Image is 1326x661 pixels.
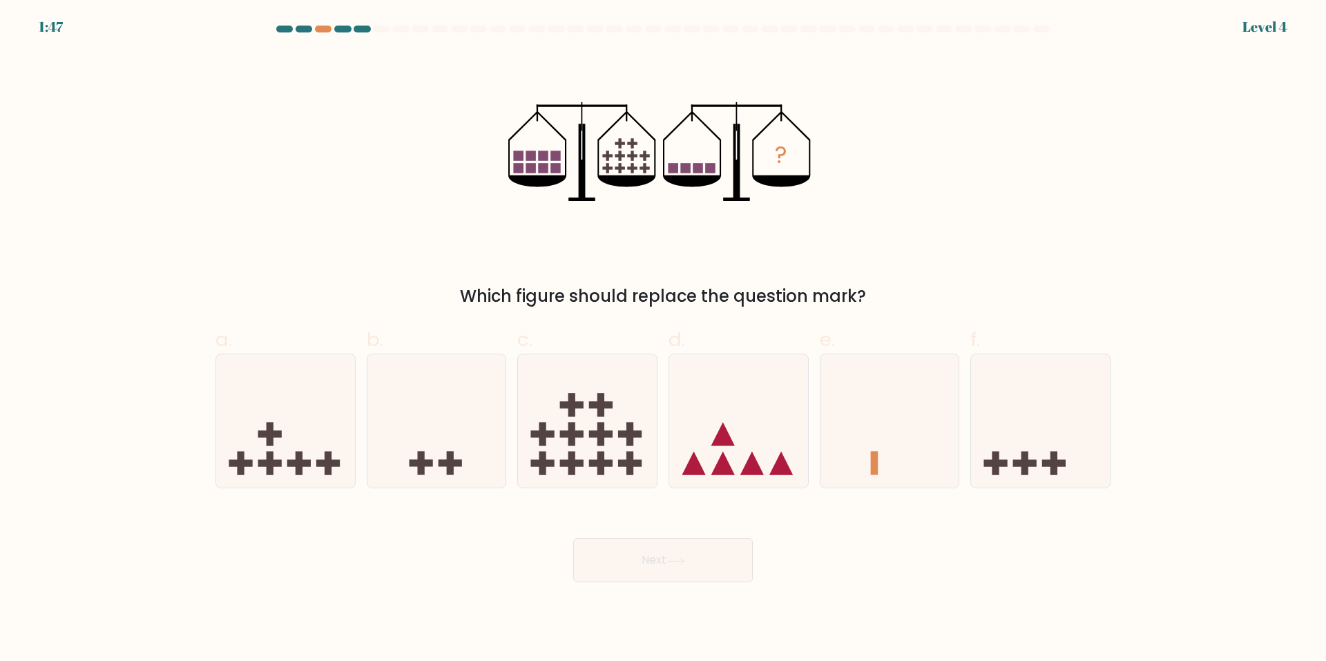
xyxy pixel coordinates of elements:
[39,17,63,37] div: 1:47
[775,139,787,171] tspan: ?
[517,326,532,353] span: c.
[1242,17,1287,37] div: Level 4
[367,326,383,353] span: b.
[669,326,685,353] span: d.
[573,538,753,582] button: Next
[224,284,1102,309] div: Which figure should replace the question mark?
[215,326,232,353] span: a.
[970,326,980,353] span: f.
[820,326,835,353] span: e.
